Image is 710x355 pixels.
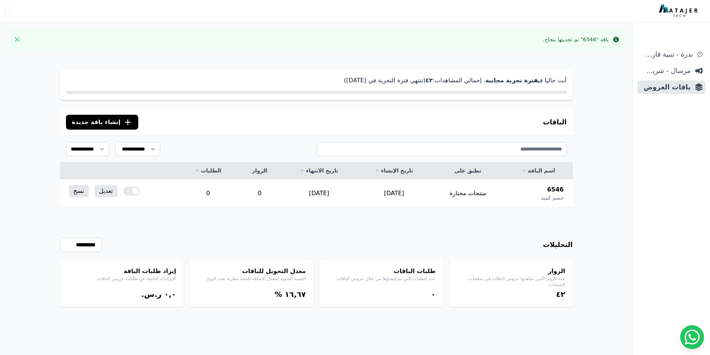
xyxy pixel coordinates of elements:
h4: إيراد طلبات الباقة [67,267,176,276]
th: تطبق على [432,162,505,179]
p: أنت حاليا في . إجمالي المشاهدات: (تنتهي فترة التجربة في [DATE]) [66,76,567,85]
p: عدد الطلبات التي تم إنشاؤها من خلال عروض الباقات [327,276,436,282]
p: عدد الزوار الذين شاهدوا عروض الباقات في صفحات المنتجات [457,276,565,288]
button: إنشاء باقة جديدة [66,115,139,130]
div: ۰ [327,289,436,299]
td: 0 [237,179,281,208]
span: باقات العروض [640,82,691,92]
span: ندرة - تنبية قارب علي النفاذ [640,49,693,60]
span: مرسال - شريط دعاية [640,66,691,76]
bdi: ۰,۰ [164,290,176,299]
td: 0 [179,179,237,208]
button: Close [11,34,23,45]
p: النسبة المئوية لمعدل الاضافة للسلة مقارنة بعدد الزوار [197,276,306,282]
a: الطلبات [187,167,228,174]
div: باقة "6546" تم تحديثها بنجاح. [543,36,609,43]
p: الإيرادات الناتجة عن طلبات عروض الباقات [67,276,176,282]
h3: التحليلات [543,240,573,250]
h3: الباقات [543,117,567,127]
h4: طلبات الباقات [327,267,436,276]
h4: الزوار [457,267,565,276]
h4: معدل التحويل للباقات [197,267,306,276]
span: % [275,290,282,299]
td: منتجات مختارة [432,179,505,208]
img: MatajerTech Logo [659,4,700,18]
a: تاريخ الانتهاء [291,167,348,174]
th: الزوار [237,162,281,179]
span: ر.س. [141,290,161,299]
div: ٤٢ [457,289,565,299]
td: [DATE] [282,179,357,208]
a: نسخ [69,185,89,197]
span: 6546 [547,185,564,194]
td: [DATE] [357,179,432,208]
strong: فترة تجربة مجانية [485,77,538,84]
bdi: ١٦,٦٧ [285,290,306,299]
strong: ٤٢ [425,77,433,84]
span: خصم كمية [541,194,564,202]
span: إنشاء باقة جديدة [72,118,121,127]
a: تعديل [95,185,117,197]
a: تاريخ الإنشاء [366,167,423,174]
a: اسم الباقة [513,167,564,174]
